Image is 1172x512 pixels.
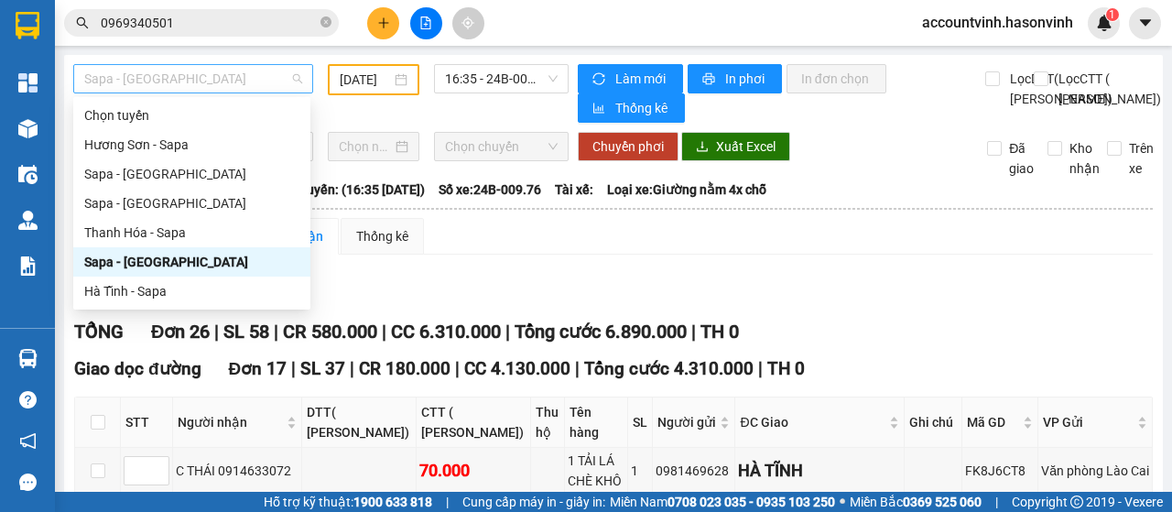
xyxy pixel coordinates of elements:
[178,412,283,432] span: Người nhận
[767,358,805,379] span: TH 0
[283,321,377,343] span: CR 580.000
[1122,138,1161,179] span: Trên xe
[688,64,782,93] button: printerIn phơi
[320,16,331,27] span: close-circle
[787,64,886,93] button: In đơn chọn
[696,140,709,155] span: download
[445,133,557,160] span: Chọn chuyến
[738,458,900,484] div: HÀ TĨNH
[84,65,302,93] span: Sapa - Hà Tĩnh
[339,136,392,157] input: Chọn ngày
[700,321,739,343] span: TH 0
[531,398,565,448] th: Thu hộ
[223,321,269,343] span: SL 58
[464,358,570,379] span: CC 4.130.000
[607,180,766,200] span: Loại xe: Giường nằm 4x chỗ
[615,98,670,118] span: Thống kê
[568,451,625,491] div: 1 TẢI LÁ CHÈ KHÔ
[840,498,845,506] span: ⚪️
[575,358,580,379] span: |
[667,495,835,509] strong: 0708 023 035 - 0935 103 250
[1038,448,1153,495] td: Văn phòng Lào Cai
[515,321,687,343] span: Tổng cước 6.890.000
[73,277,310,306] div: Hà Tĩnh - Sapa
[419,16,432,29] span: file-add
[681,132,790,161] button: downloadXuất Excel
[84,193,299,213] div: Sapa - [GEOGRAPHIC_DATA]
[578,93,685,123] button: bar-chartThống kê
[1002,138,1041,179] span: Đã giao
[350,358,354,379] span: |
[1062,138,1107,179] span: Kho nhận
[84,223,299,243] div: Thanh Hóa - Sapa
[850,492,982,512] span: Miền Bắc
[18,73,38,93] img: dashboard-icon
[419,458,527,484] div: 70.000
[367,7,399,39] button: plus
[631,461,649,481] div: 1
[214,321,219,343] span: |
[1096,15,1112,31] img: icon-new-feature
[76,16,89,29] span: search
[121,398,173,448] th: STT
[965,461,1035,481] div: FK8J6CT8
[656,461,732,481] div: 0981469628
[907,11,1088,34] span: accountvinh.hasonvinh
[578,132,678,161] button: Chuyển phơi
[19,432,37,450] span: notification
[962,448,1038,495] td: FK8J6CT8
[417,398,531,448] th: CTT ( [PERSON_NAME])
[73,101,310,130] div: Chọn tuyến
[584,358,754,379] span: Tổng cước 4.310.000
[555,180,593,200] span: Tài xế:
[1106,8,1119,21] sup: 1
[302,398,417,448] th: DTT( [PERSON_NAME])
[74,358,201,379] span: Giao dọc đường
[610,492,835,512] span: Miền Nam
[19,391,37,409] span: question-circle
[740,412,884,432] span: ĐC Giao
[264,492,432,512] span: Hỗ trợ kỹ thuật:
[300,358,345,379] span: SL 37
[439,180,541,200] span: Số xe: 24B-009.76
[320,15,331,32] span: close-circle
[73,130,310,159] div: Hương Sơn - Sapa
[84,252,299,272] div: Sapa - [GEOGRAPHIC_DATA]
[377,16,390,29] span: plus
[716,136,776,157] span: Xuất Excel
[18,256,38,276] img: solution-icon
[18,165,38,184] img: warehouse-icon
[291,358,296,379] span: |
[1070,496,1083,508] span: copyright
[18,119,38,138] img: warehouse-icon
[391,321,501,343] span: CC 6.310.000
[505,321,510,343] span: |
[84,164,299,184] div: Sapa - [GEOGRAPHIC_DATA]
[565,398,629,448] th: Tên hàng
[628,398,653,448] th: SL
[1129,7,1161,39] button: caret-down
[1051,69,1164,109] span: Lọc CTT ( [PERSON_NAME])
[356,226,408,246] div: Thống kê
[592,72,608,87] span: sync
[74,321,124,343] span: TỔNG
[73,159,310,189] div: Sapa - Hương Sơn
[18,211,38,230] img: warehouse-icon
[967,412,1019,432] span: Mã GD
[462,492,605,512] span: Cung cấp máy in - giấy in:
[691,321,696,343] span: |
[229,358,288,379] span: Đơn 17
[461,16,474,29] span: aim
[1137,15,1154,31] span: caret-down
[101,13,317,33] input: Tìm tên, số ĐT hoặc mã đơn
[16,12,39,39] img: logo-vxr
[84,105,299,125] div: Chọn tuyến
[151,321,210,343] span: Đơn 26
[592,102,608,116] span: bar-chart
[340,70,391,90] input: 27/08/2022
[445,65,557,93] span: 16:35 - 24B-009.76
[1041,461,1149,481] div: Văn phòng Lào Cai
[578,64,683,93] button: syncLàm mới
[452,7,484,39] button: aim
[291,180,425,200] span: Chuyến: (16:35 [DATE])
